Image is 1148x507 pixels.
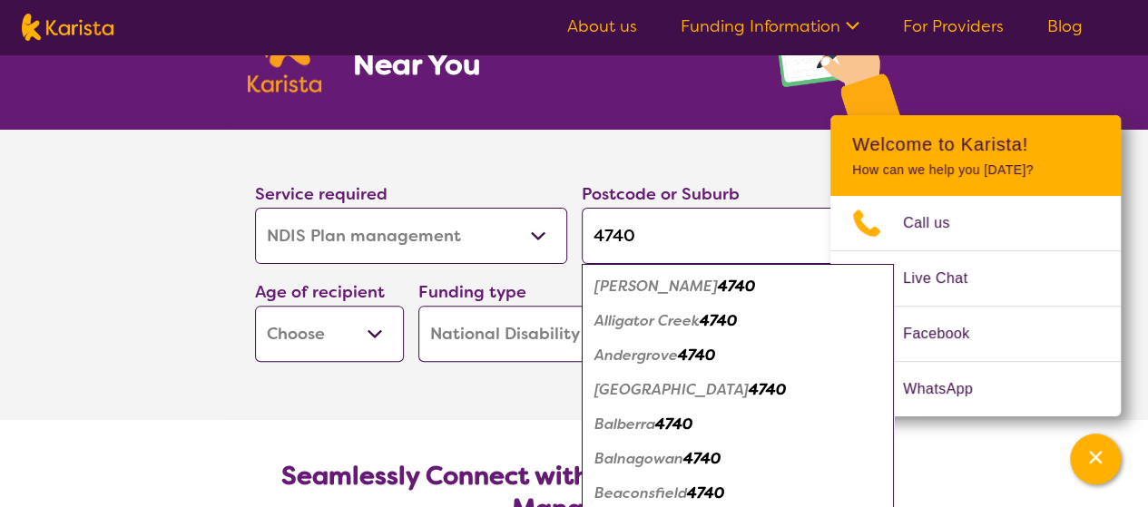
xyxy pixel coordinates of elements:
[591,442,885,476] div: Balnagowan 4740
[352,10,731,83] h1: Find NDIS Plan Managers Near You
[594,346,678,365] em: Andergrove
[591,407,885,442] div: Balberra 4740
[255,183,388,205] label: Service required
[830,196,1121,416] ul: Choose channel
[903,15,1004,37] a: For Providers
[594,380,749,399] em: [GEOGRAPHIC_DATA]
[678,346,715,365] em: 4740
[852,133,1099,155] h2: Welcome to Karista!
[830,115,1121,416] div: Channel Menu
[22,14,113,41] img: Karista logo
[594,414,655,434] em: Balberra
[749,380,786,399] em: 4740
[594,311,700,330] em: Alligator Creek
[418,281,526,303] label: Funding type
[591,338,885,373] div: Andergrove 4740
[591,304,885,338] div: Alligator Creek 4740
[903,265,989,292] span: Live Chat
[1070,434,1121,484] button: Channel Menu
[655,414,692,434] em: 4740
[591,373,885,407] div: Bakers Creek 4740
[903,375,995,403] span: WhatsApp
[683,449,721,468] em: 4740
[718,277,755,296] em: 4740
[594,449,683,468] em: Balnagowan
[700,311,737,330] em: 4740
[903,320,991,347] span: Facebook
[594,483,687,502] em: Beaconsfield
[1047,15,1083,37] a: Blog
[830,362,1121,416] a: Web link opens in a new tab.
[582,183,740,205] label: Postcode or Suburb
[255,281,385,303] label: Age of recipient
[594,277,718,296] em: [PERSON_NAME]
[681,15,859,37] a: Funding Information
[852,162,1099,178] p: How can we help you [DATE]?
[591,269,885,304] div: Alexandra 4740
[903,210,972,237] span: Call us
[567,15,637,37] a: About us
[687,483,724,502] em: 4740
[582,208,894,264] input: Type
